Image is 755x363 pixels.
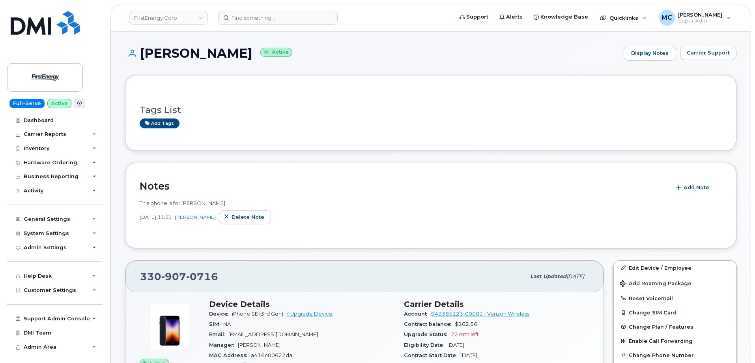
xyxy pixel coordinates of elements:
span: Contract Start Date [404,352,460,358]
h3: Device Details [209,299,394,309]
h3: Tags List [140,105,722,115]
iframe: Messenger Launcher [721,329,749,357]
h2: Notes [140,180,667,192]
button: Carrier Support [680,46,736,60]
span: $162.56 [455,321,477,327]
span: 907 [161,271,186,282]
span: MAC Address [209,352,251,358]
span: [DATE] [460,352,477,358]
a: + Upgrade Device [286,311,333,317]
button: Change SIM Card [614,305,736,320]
span: [DATE] [140,214,156,220]
span: Eligibility Date [404,342,447,348]
span: This phone is for [PERSON_NAME]. [140,200,226,206]
span: Last updated [530,273,566,279]
button: Reset Voicemail [614,291,736,305]
img: image20231002-3703462-1angbar.jpeg [146,303,193,351]
span: NA [223,321,231,327]
span: Add Note [684,184,709,191]
button: Change Phone Number [614,348,736,362]
span: iPhone SE (3rd Gen) [232,311,283,317]
small: Active [260,48,292,57]
button: Add Roaming Package [614,275,736,291]
span: Email [209,331,228,337]
a: [PERSON_NAME] [175,214,216,220]
span: 330 [140,271,218,282]
span: a416c00622da [251,352,292,358]
span: Upgrade Status [404,331,451,337]
span: Enable Call Forwarding [629,338,693,344]
a: Edit Device / Employee [614,261,736,275]
span: Change Plan / Features [629,324,693,330]
span: Device [209,311,232,317]
span: Account [404,311,431,317]
span: 11:21 [158,214,172,220]
span: 22 mth left [451,331,479,337]
span: Carrier Support [687,49,730,56]
button: Delete note [219,210,271,224]
span: Add Roaming Package [620,280,691,288]
span: SIM [209,321,223,327]
h1: [PERSON_NAME] [125,46,620,60]
span: [DATE] [566,273,584,279]
a: Add tags [140,118,179,128]
span: [PERSON_NAME] [238,342,280,348]
span: 0716 [186,271,218,282]
span: Contract balance [404,321,455,327]
button: Add Note [671,181,716,195]
span: [EMAIL_ADDRESS][DOMAIN_NAME] [228,331,318,337]
span: Delete note [232,213,264,221]
button: Enable Call Forwarding [614,334,736,348]
a: 942385123-00001 - Verizon Wireless [431,311,529,317]
h3: Carrier Details [404,299,589,309]
a: Display Notes [624,46,676,61]
span: [DATE] [447,342,464,348]
span: Manager [209,342,238,348]
button: Change Plan / Features [614,320,736,334]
